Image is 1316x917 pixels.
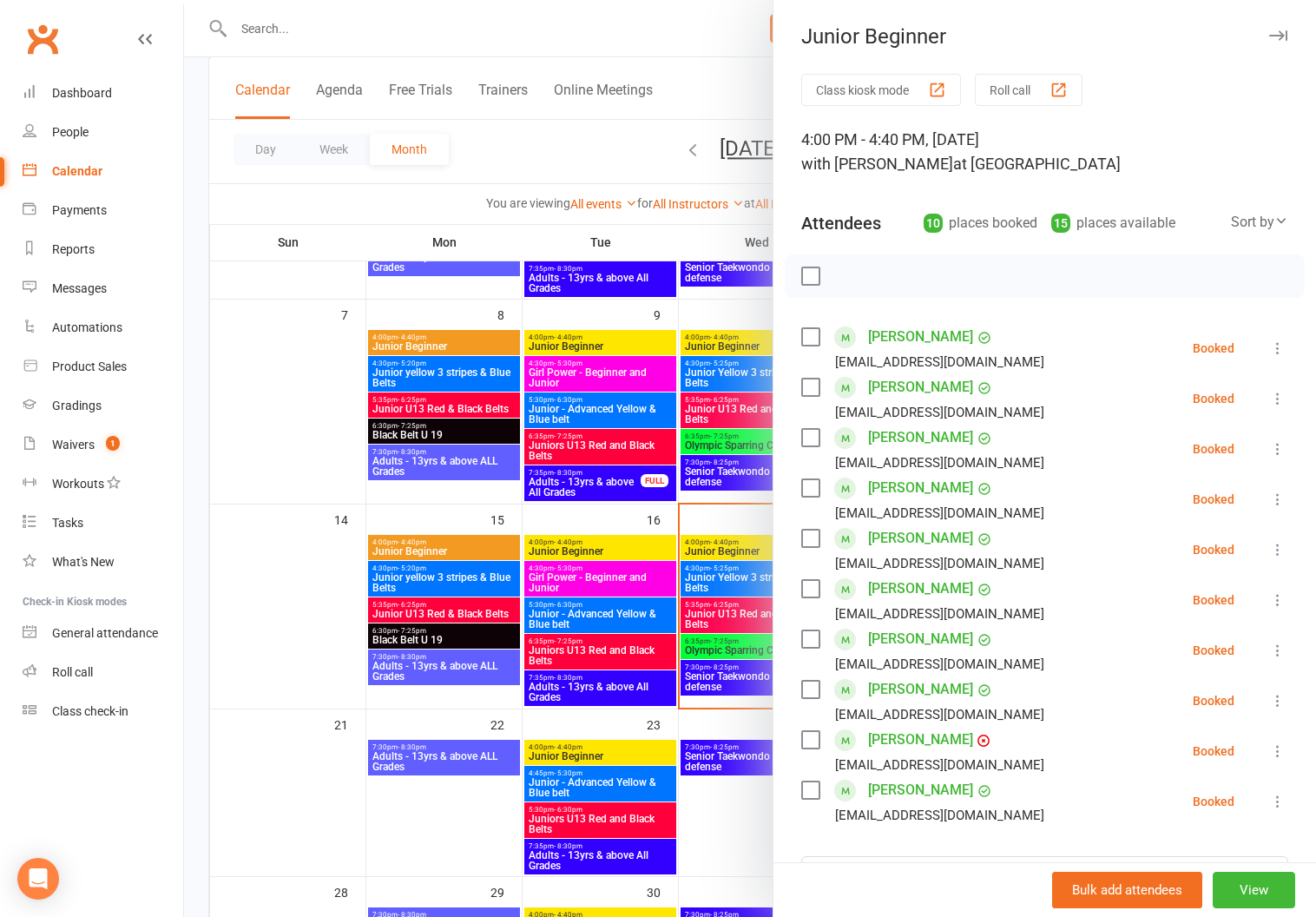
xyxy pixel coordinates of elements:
div: [EMAIL_ADDRESS][DOMAIN_NAME] [835,603,1044,625]
a: General attendance kiosk mode [23,614,183,653]
a: [PERSON_NAME] [868,373,973,401]
a: [PERSON_NAME] [868,575,973,603]
span: 1 [106,436,120,451]
div: Booked [1193,493,1234,505]
button: Roll call [975,74,1082,106]
div: Booked [1193,745,1234,757]
a: Automations [23,308,183,347]
button: Class kiosk mode [801,74,961,106]
div: What's New [52,555,115,569]
a: Waivers 1 [23,426,183,465]
div: Booked [1193,644,1234,656]
div: Sort by [1231,211,1288,234]
a: [PERSON_NAME] [868,524,973,552]
div: [EMAIL_ADDRESS][DOMAIN_NAME] [835,502,1044,524]
div: Calendar [52,164,102,178]
a: [PERSON_NAME] [868,323,973,351]
input: Search to add attendees [801,856,1288,893]
div: Automations [52,320,122,334]
div: People [52,125,89,139]
a: Reports [23,230,183,269]
div: places booked [924,211,1037,235]
a: What's New [23,543,183,582]
a: People [23,113,183,152]
div: Booked [1193,393,1234,405]
button: Bulk add attendees [1052,872,1202,908]
a: Payments [23,191,183,230]
div: [EMAIL_ADDRESS][DOMAIN_NAME] [835,552,1044,575]
div: Product Sales [52,360,127,373]
div: Booked [1193,544,1234,556]
div: Tasks [52,516,83,530]
div: Class check-in [52,704,128,718]
a: Roll call [23,653,183,692]
div: Booked [1193,443,1234,455]
div: Booked [1193,342,1234,354]
a: Clubworx [21,17,64,61]
div: Attendees [801,211,881,235]
div: Junior Beginner [773,24,1316,49]
div: Workouts [52,477,104,491]
div: Booked [1193,594,1234,606]
div: Booked [1193,695,1234,707]
div: Roll call [52,665,93,679]
div: Payments [52,203,107,217]
div: General attendance [52,626,158,640]
div: Messages [52,281,107,295]
a: Workouts [23,465,183,504]
a: Product Sales [23,347,183,386]
div: Booked [1193,795,1234,808]
div: 10 [924,214,943,233]
a: Gradings [23,386,183,426]
span: at [GEOGRAPHIC_DATA] [953,155,1121,173]
div: places available [1051,211,1175,235]
div: 4:00 PM - 4:40 PM, [DATE] [801,128,1288,176]
a: Calendar [23,152,183,191]
a: Tasks [23,504,183,543]
div: [EMAIL_ADDRESS][DOMAIN_NAME] [835,452,1044,474]
a: Messages [23,269,183,308]
a: [PERSON_NAME] [868,726,973,754]
span: with [PERSON_NAME] [801,155,953,173]
div: Waivers [52,438,95,452]
a: [PERSON_NAME] [868,676,973,703]
div: [EMAIL_ADDRESS][DOMAIN_NAME] [835,401,1044,424]
a: [PERSON_NAME] [868,424,973,452]
a: Class kiosk mode [23,692,183,731]
div: 15 [1051,214,1070,233]
a: [PERSON_NAME] [868,625,973,653]
button: View [1213,872,1295,908]
a: Dashboard [23,74,183,113]
a: [PERSON_NAME] [868,776,973,804]
div: [EMAIL_ADDRESS][DOMAIN_NAME] [835,804,1044,827]
div: [EMAIL_ADDRESS][DOMAIN_NAME] [835,754,1044,776]
div: [EMAIL_ADDRESS][DOMAIN_NAME] [835,351,1044,373]
div: Open Intercom Messenger [17,858,59,900]
div: [EMAIL_ADDRESS][DOMAIN_NAME] [835,653,1044,676]
div: Reports [52,242,95,256]
div: Dashboard [52,86,112,100]
div: Gradings [52,399,102,412]
a: [PERSON_NAME] [868,474,973,502]
div: [EMAIL_ADDRESS][DOMAIN_NAME] [835,703,1044,726]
